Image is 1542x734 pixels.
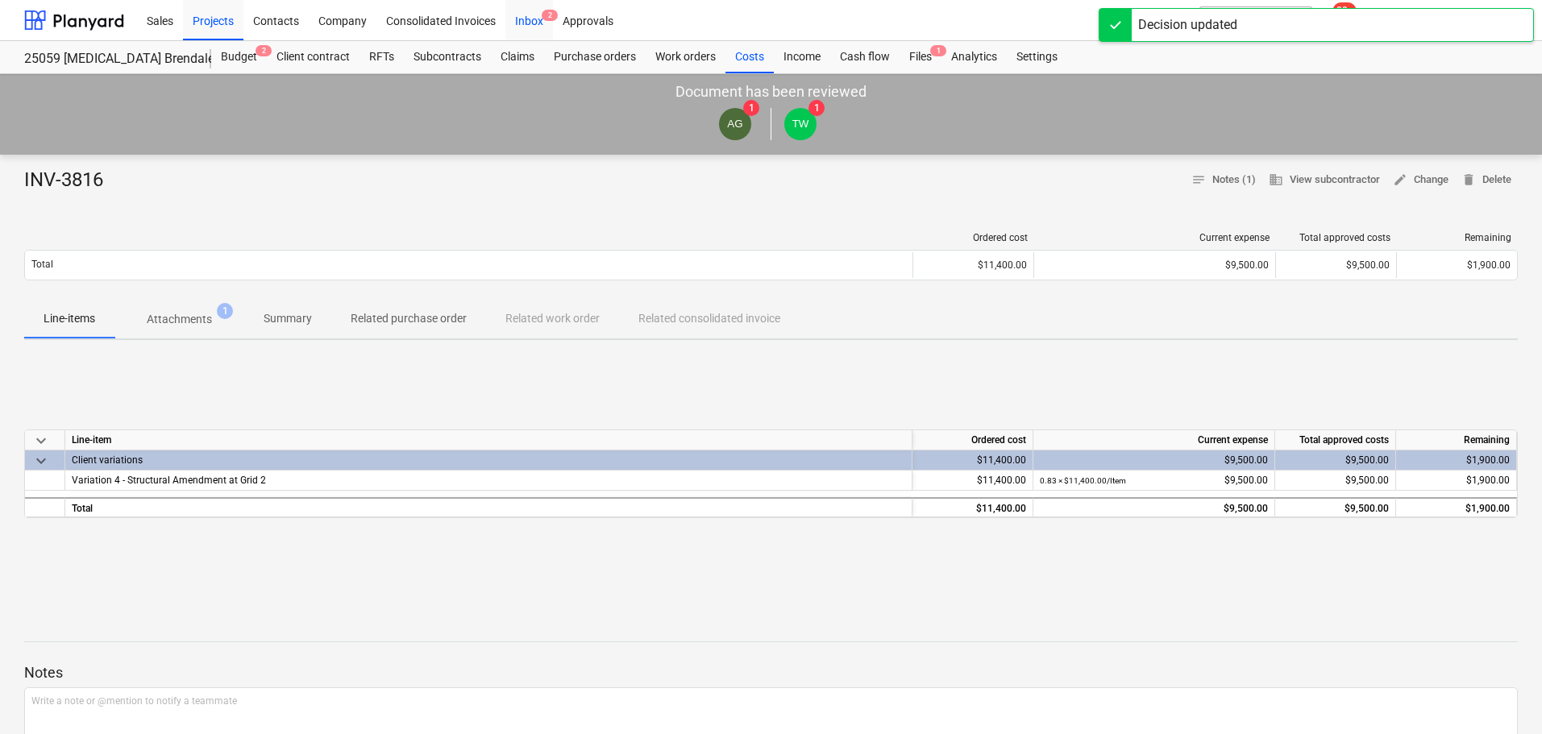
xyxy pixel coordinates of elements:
[24,168,116,193] div: INV-3816
[31,258,53,272] p: Total
[719,108,751,140] div: Ashleigh Goullet
[1269,172,1283,187] span: business
[919,499,1026,519] div: $11,400.00
[72,475,266,486] span: Variation 4 - Structural Amendment at Grid 2
[1403,499,1510,519] div: $1,900.00
[1041,259,1269,271] div: $9,500.00
[72,450,905,470] div: Client variations
[920,232,1028,243] div: Ordered cost
[784,108,817,140] div: Tim Wells
[774,41,830,73] a: Income
[1269,171,1380,189] span: View subcontractor
[675,82,867,102] p: Document has been reviewed
[1461,171,1511,189] span: Delete
[1275,430,1396,450] div: Total approved costs
[65,497,912,517] div: Total
[542,10,558,21] span: 2
[1262,168,1386,193] button: View subcontractor
[1403,232,1511,243] div: Remaining
[1040,450,1268,471] div: $9,500.00
[211,41,267,73] a: Budget2
[646,41,725,73] a: Work orders
[900,41,941,73] a: Files1
[1393,172,1407,187] span: edit
[1040,499,1268,519] div: $9,500.00
[1282,450,1389,471] div: $9,500.00
[919,450,1026,471] div: $11,400.00
[351,310,467,327] p: Related purchase order
[24,51,192,68] div: 25059 [MEDICAL_DATA] Brendale Re-roof and New Shed
[1040,476,1126,485] small: 0.83 × $11,400.00 / Item
[1393,171,1448,189] span: Change
[725,41,774,73] a: Costs
[1041,232,1270,243] div: Current expense
[1040,471,1268,491] div: $9,500.00
[1033,430,1275,450] div: Current expense
[900,41,941,73] div: Files
[1282,232,1390,243] div: Total approved costs
[920,259,1027,271] div: $11,400.00
[65,430,912,450] div: Line-item
[1191,172,1206,187] span: notes
[217,303,233,319] span: 1
[1282,471,1389,491] div: $9,500.00
[31,431,51,450] span: keyboard_arrow_down
[211,41,267,73] div: Budget
[727,118,742,130] span: AG
[44,310,95,327] p: Line-items
[1282,259,1390,271] div: $9,500.00
[1138,15,1237,35] div: Decision updated
[147,311,212,328] p: Attachments
[792,118,809,130] span: TW
[31,451,51,471] span: keyboard_arrow_down
[1461,172,1476,187] span: delete
[360,41,404,73] a: RFTs
[491,41,544,73] a: Claims
[1386,168,1455,193] button: Change
[24,663,1518,682] p: Notes
[256,45,272,56] span: 2
[830,41,900,73] a: Cash flow
[743,100,759,116] span: 1
[404,41,491,73] a: Subcontracts
[1455,168,1518,193] button: Delete
[1007,41,1067,73] a: Settings
[1403,450,1510,471] div: $1,900.00
[267,41,360,73] a: Client contract
[1191,171,1256,189] span: Notes (1)
[264,310,312,327] p: Summary
[1396,430,1517,450] div: Remaining
[1185,168,1262,193] button: Notes (1)
[912,430,1033,450] div: Ordered cost
[1403,471,1510,491] div: $1,900.00
[941,41,1007,73] a: Analytics
[808,100,825,116] span: 1
[1282,499,1389,519] div: $9,500.00
[544,41,646,73] a: Purchase orders
[1461,657,1542,734] iframe: Chat Widget
[930,45,946,56] span: 1
[919,471,1026,491] div: $11,400.00
[1403,259,1511,271] div: $1,900.00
